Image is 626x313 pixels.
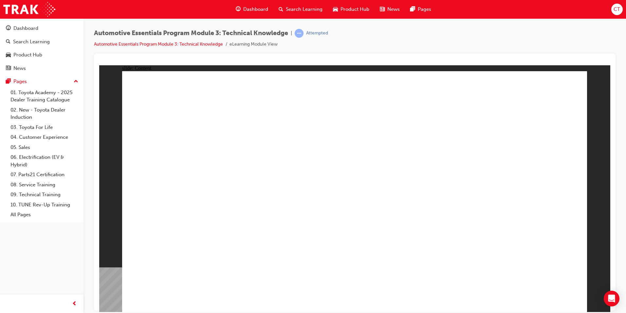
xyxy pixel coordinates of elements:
span: Pages [418,6,431,13]
a: News [3,62,81,74]
a: 08. Service Training [8,180,81,190]
a: Dashboard [3,22,81,34]
a: pages-iconPages [405,3,436,16]
a: 04. Customer Experience [8,132,81,142]
a: 01. Toyota Academy - 2025 Dealer Training Catalogue [8,88,81,105]
div: Attempted [306,30,328,36]
button: Pages [3,75,81,88]
li: eLearning Module View [230,41,278,48]
span: pages-icon [410,5,415,13]
span: car-icon [333,5,338,13]
span: guage-icon [236,5,241,13]
span: prev-icon [72,300,77,308]
a: Search Learning [3,36,81,48]
div: Open Intercom Messenger [604,291,619,306]
a: car-iconProduct Hub [328,3,375,16]
span: guage-icon [6,26,11,31]
a: 03. Toyota For Life [8,122,81,133]
a: 09. Technical Training [8,190,81,200]
button: CT [611,4,623,15]
a: Automotive Essentials Program Module 3: Technical Knowledge [94,41,223,47]
a: 05. Sales [8,142,81,153]
span: Automotive Essentials Program Module 3: Technical Knowledge [94,30,288,37]
a: news-iconNews [375,3,405,16]
a: search-iconSearch Learning [273,3,328,16]
span: Product Hub [341,6,369,13]
a: Product Hub [3,49,81,61]
span: car-icon [6,52,11,58]
span: | [291,30,292,37]
div: Search Learning [13,38,50,46]
span: pages-icon [6,79,11,85]
a: guage-iconDashboard [230,3,273,16]
a: 06. Electrification (EV & Hybrid) [8,152,81,170]
span: search-icon [6,39,10,45]
div: Dashboard [13,25,38,32]
span: learningRecordVerb_ATTEMPT-icon [295,29,304,38]
div: News [13,65,26,72]
span: up-icon [74,77,78,86]
span: news-icon [6,66,11,72]
img: Trak [3,2,55,17]
span: Search Learning [286,6,322,13]
span: News [387,6,400,13]
span: news-icon [380,5,385,13]
span: Dashboard [243,6,268,13]
span: CT [614,6,620,13]
button: DashboardSearch LearningProduct HubNews [3,21,81,75]
div: Pages [13,78,27,85]
a: All Pages [8,210,81,220]
a: 02. New - Toyota Dealer Induction [8,105,81,122]
div: Product Hub [13,51,42,59]
span: search-icon [279,5,283,13]
a: 07. Parts21 Certification [8,170,81,180]
a: 10. TUNE Rev-Up Training [8,200,81,210]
